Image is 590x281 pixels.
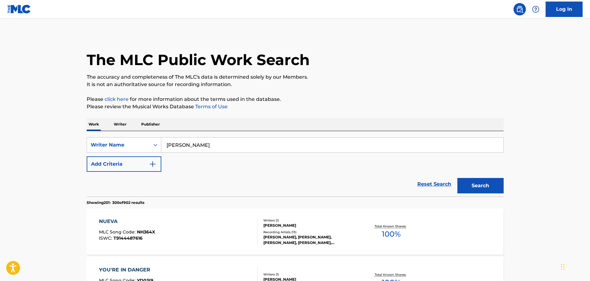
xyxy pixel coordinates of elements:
[561,258,565,276] div: Drag
[139,118,162,131] p: Publisher
[137,229,155,235] span: NH364X
[149,160,156,168] img: 9d2ae6d4665cec9f34b9.svg
[87,209,504,255] a: NUEVAMLC Song Code:NH364XISWC:T9144487616Writers (1)[PERSON_NAME]Recording Artists (13)[PERSON_NA...
[99,266,153,274] div: YOU'RE IN DANGER
[87,137,504,196] form: Search Form
[375,224,408,229] p: Total Known Shares:
[263,230,357,234] div: Recording Artists ( 13 )
[87,200,144,205] p: Showing 201 - 300 of 902 results
[263,223,357,228] div: [PERSON_NAME]
[194,104,228,110] a: Terms of Use
[382,229,401,240] span: 100 %
[91,141,146,149] div: Writer Name
[87,118,101,131] p: Work
[87,156,161,172] button: Add Criteria
[112,118,128,131] p: Writer
[7,5,31,14] img: MLC Logo
[87,51,310,69] h1: The MLC Public Work Search
[375,272,408,277] p: Total Known Shares:
[105,96,129,102] a: click here
[514,3,526,15] a: Public Search
[87,96,504,103] p: Please for more information about the terms used in the database.
[113,235,142,241] span: T9144487616
[530,3,542,15] div: Help
[559,251,590,281] iframe: Chat Widget
[99,218,155,225] div: NUEVA
[532,6,539,13] img: help
[263,218,357,223] div: Writers ( 1 )
[87,73,504,81] p: The accuracy and completeness of The MLC's data is determined solely by our Members.
[516,6,523,13] img: search
[546,2,583,17] a: Log In
[263,234,357,246] div: [PERSON_NAME], [PERSON_NAME], [PERSON_NAME], [PERSON_NAME], [PERSON_NAME]
[99,229,137,235] span: MLC Song Code :
[457,178,504,193] button: Search
[99,235,113,241] span: ISWC :
[87,103,504,110] p: Please review the Musical Works Database
[414,177,454,191] a: Reset Search
[87,81,504,88] p: It is not an authoritative source for recording information.
[263,272,357,277] div: Writers ( 1 )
